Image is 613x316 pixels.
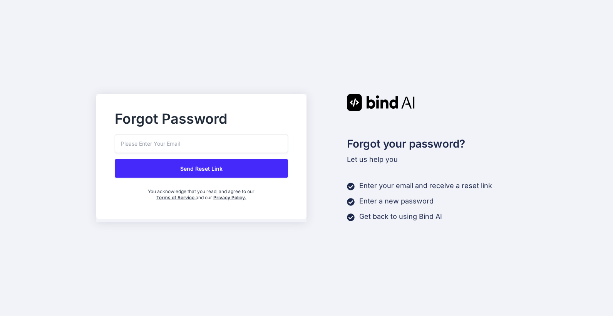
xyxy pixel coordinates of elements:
h2: Forgot Password [115,113,288,125]
h2: Forgot your password? [347,136,517,152]
a: Terms of Service [156,195,196,200]
p: Enter your email and receive a reset link [359,180,492,191]
a: Privacy Policy. [213,195,246,200]
div: You acknowledge that you read, and agree to our and our [144,184,259,201]
p: Get back to using Bind AI [359,211,442,222]
p: Enter a new password [359,196,434,207]
p: Let us help you [347,154,517,165]
button: Send Reset Link [115,159,288,178]
img: Bind AI logo [347,94,415,111]
input: Please Enter Your Email [115,134,288,153]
